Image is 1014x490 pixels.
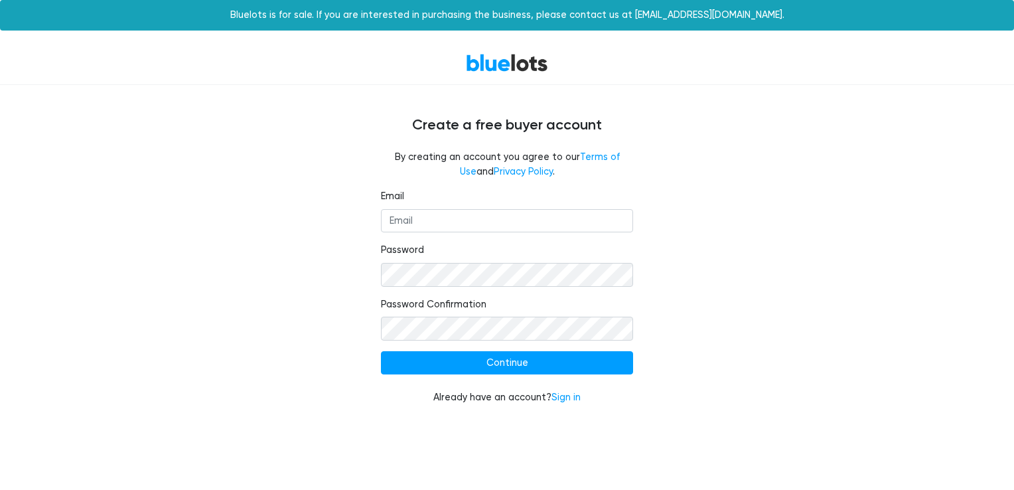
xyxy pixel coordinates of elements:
[109,117,905,134] h4: Create a free buyer account
[494,166,553,177] a: Privacy Policy
[551,392,581,403] a: Sign in
[381,209,633,233] input: Email
[381,189,404,204] label: Email
[381,243,424,258] label: Password
[466,53,548,72] a: BlueLots
[381,150,633,179] fieldset: By creating an account you agree to our and .
[460,151,620,177] a: Terms of Use
[381,351,633,375] input: Continue
[381,390,633,405] div: Already have an account?
[381,297,486,312] label: Password Confirmation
